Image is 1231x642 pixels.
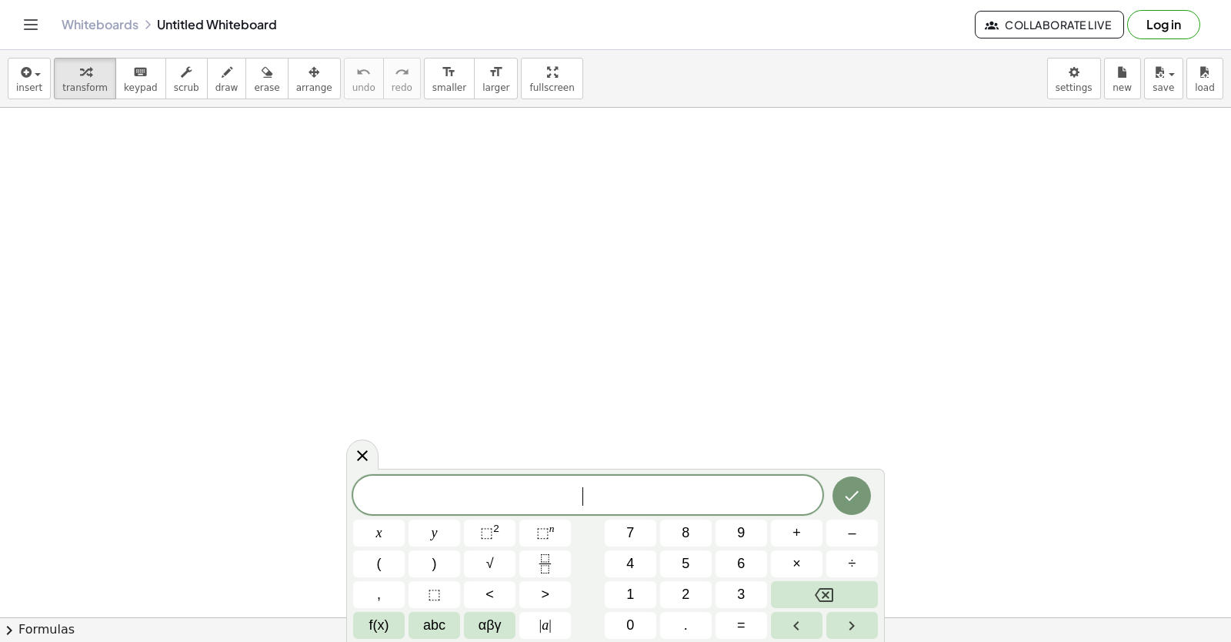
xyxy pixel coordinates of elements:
[541,584,549,605] span: >
[432,523,438,543] span: y
[660,612,712,639] button: .
[605,581,656,608] button: 1
[771,550,822,577] button: Times
[18,12,43,37] button: Toggle navigation
[464,612,515,639] button: Greek alphabet
[716,612,767,639] button: Equals
[848,523,856,543] span: –
[353,520,405,547] button: x
[480,525,493,540] span: ⬚
[409,581,460,608] button: Placeholder
[409,550,460,577] button: )
[296,82,332,93] span: arrange
[660,581,712,608] button: 2
[62,82,108,93] span: transform
[353,550,405,577] button: (
[605,612,656,639] button: 0
[464,581,515,608] button: Less than
[165,58,208,99] button: scrub
[549,617,552,633] span: |
[626,584,634,605] span: 1
[737,584,745,605] span: 3
[115,58,166,99] button: keyboardkeypad
[392,82,412,93] span: redo
[409,520,460,547] button: y
[352,82,375,93] span: undo
[1186,58,1223,99] button: load
[605,520,656,547] button: 7
[682,553,689,574] span: 5
[207,58,247,99] button: draw
[376,523,382,543] span: x
[377,584,381,605] span: ,
[423,615,445,636] span: abc
[1195,82,1215,93] span: load
[737,615,746,636] span: =
[519,550,571,577] button: Fraction
[771,612,822,639] button: Left arrow
[62,17,138,32] a: Whiteboards
[549,523,555,534] sup: n
[626,615,634,636] span: 0
[432,553,437,574] span: )
[377,553,382,574] span: (
[826,550,878,577] button: Divide
[519,520,571,547] button: Superscript
[1113,82,1132,93] span: new
[442,63,456,82] i: format_size
[464,520,515,547] button: Squared
[409,612,460,639] button: Alphabet
[519,612,571,639] button: Absolute value
[1104,58,1141,99] button: new
[849,553,856,574] span: ÷
[464,550,515,577] button: Square root
[682,523,689,543] span: 8
[356,63,371,82] i: undo
[353,581,405,608] button: ,
[521,58,582,99] button: fullscreen
[16,82,42,93] span: insert
[988,18,1111,32] span: Collaborate Live
[174,82,199,93] span: scrub
[1144,58,1183,99] button: save
[428,584,441,605] span: ⬚
[626,553,634,574] span: 4
[1056,82,1093,93] span: settings
[474,58,518,99] button: format_sizelarger
[737,523,745,543] span: 9
[215,82,239,93] span: draw
[716,520,767,547] button: 9
[660,550,712,577] button: 5
[1127,10,1200,39] button: Log in
[684,615,688,636] span: .
[369,615,389,636] span: f(x)
[660,520,712,547] button: 8
[254,82,279,93] span: erase
[353,612,405,639] button: Functions
[519,581,571,608] button: Greater than
[133,63,148,82] i: keyboard
[716,550,767,577] button: 6
[493,523,499,534] sup: 2
[486,553,494,574] span: √
[626,523,634,543] span: 7
[582,487,592,506] span: ​
[771,581,878,608] button: Backspace
[482,82,509,93] span: larger
[605,550,656,577] button: 4
[832,476,871,515] button: Done
[344,58,384,99] button: undoundo
[245,58,288,99] button: erase
[536,525,549,540] span: ⬚
[792,553,801,574] span: ×
[826,612,878,639] button: Right arrow
[539,615,552,636] span: a
[771,520,822,547] button: Plus
[54,58,116,99] button: transform
[529,82,574,93] span: fullscreen
[424,58,475,99] button: format_sizesmaller
[826,520,878,547] button: Minus
[682,584,689,605] span: 2
[124,82,158,93] span: keypad
[539,617,542,633] span: |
